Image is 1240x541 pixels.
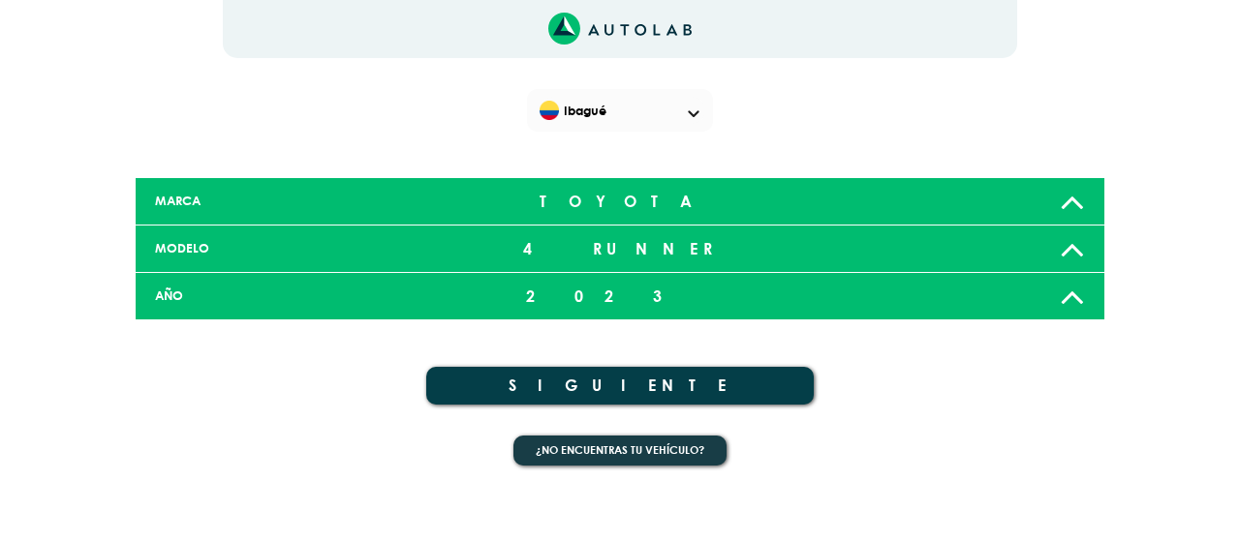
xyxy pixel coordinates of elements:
[136,225,1104,273] a: MODELO 4 RUNNER
[426,367,814,405] button: SIGUIENTE
[460,182,780,221] div: TOYOTA
[548,18,693,37] a: Link al sitio de autolab
[513,436,727,466] button: ¿No encuentras tu vehículo?
[136,273,1104,320] a: AÑO 2023
[136,178,1104,225] a: MARCA TOYOTA
[540,101,559,120] img: Flag of COLOMBIA
[460,277,780,316] div: 2023
[140,286,460,305] div: AÑO
[540,97,705,124] span: Ibagué
[460,229,780,268] div: 4 RUNNER
[140,239,460,257] div: MODELO
[140,192,460,210] div: MARCA
[527,89,713,132] div: Flag of COLOMBIAIbagué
